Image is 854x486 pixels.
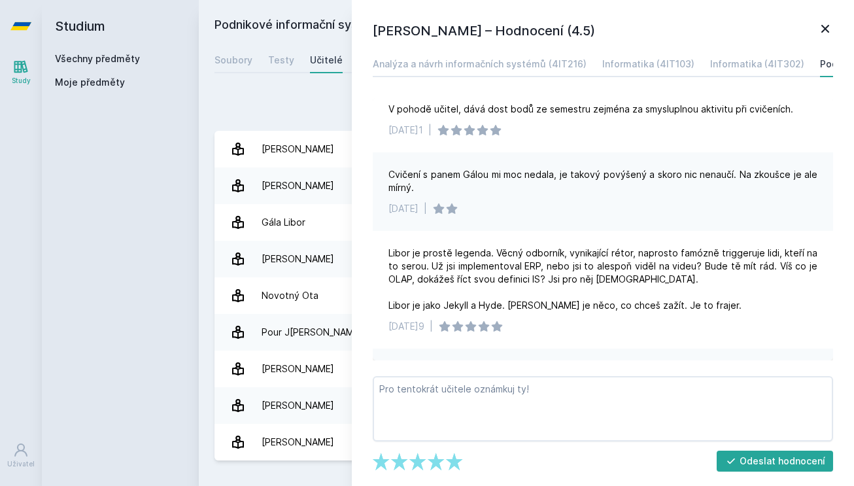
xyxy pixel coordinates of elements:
a: Uživatel [3,436,39,476]
div: Cvičení s panem Gálou mi moc nedala, je takový povýšený a skoro nic nenaučí. Na zkoušce je ale mí... [388,168,817,194]
div: Gála Libor [262,209,305,235]
div: V pohodě učitel, dává dost bodů ze semestru zejména za smysluplnou aktivitu při cvičeních. [388,103,793,116]
div: Pour J[PERSON_NAME] [262,319,362,345]
a: Pour J[PERSON_NAME] 5 hodnocení 4.6 [214,314,838,351]
a: [PERSON_NAME] 1 hodnocení 5.0 [214,424,838,460]
button: Odeslat hodnocení [717,451,834,472]
a: [PERSON_NAME] 2 hodnocení 5.0 [214,241,838,277]
a: [PERSON_NAME] 1 hodnocení 5.0 [214,351,838,387]
div: [PERSON_NAME] [262,392,334,419]
div: | [430,320,433,333]
h2: Podnikové informační systémy (4IT314) [214,16,692,37]
div: [PERSON_NAME] [262,356,334,382]
div: Libor je prostě legenda. Věcný odborník, vynikající rétor, naprosto famózně triggeruje lidi, kteř... [388,247,817,312]
div: [PERSON_NAME] [262,173,334,199]
span: Moje předměty [55,76,125,89]
div: Testy [268,54,294,67]
div: Study [12,76,31,86]
div: Novotný Ota [262,283,318,309]
div: [DATE]9 [388,320,424,333]
a: Novotný Ota 9 hodnocení 4.7 [214,277,838,314]
div: Uživatel [7,459,35,469]
div: | [424,202,427,215]
a: [PERSON_NAME] 2 hodnocení 5.0 [214,167,838,204]
a: Soubory [214,47,252,73]
a: Učitelé [310,47,343,73]
div: Soubory [214,54,252,67]
a: [PERSON_NAME] 8 hodnocení 3.3 [214,131,838,167]
div: [PERSON_NAME] [262,429,334,455]
div: [DATE]1 [388,124,423,137]
div: [PERSON_NAME] [262,246,334,272]
div: [DATE] [388,202,418,215]
a: Všechny předměty [55,53,140,64]
a: Testy [268,47,294,73]
div: Učitelé [310,54,343,67]
div: | [428,124,432,137]
a: Gála Libor 22 hodnocení 4.5 [214,204,838,241]
a: Study [3,52,39,92]
a: [PERSON_NAME] 1 hodnocení 5.0 [214,387,838,424]
div: [PERSON_NAME] [262,136,334,162]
